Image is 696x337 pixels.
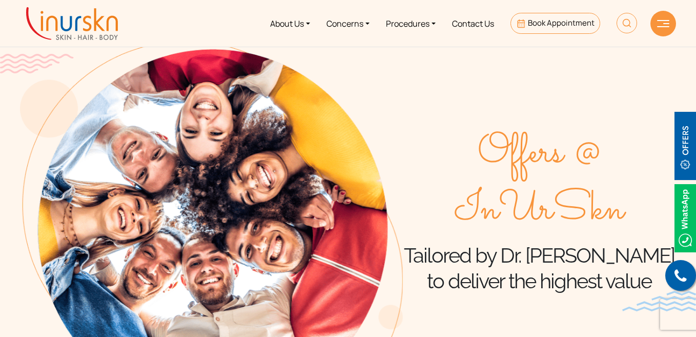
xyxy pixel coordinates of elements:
[378,4,444,43] a: Procedures
[403,125,676,239] span: Offers @ InUrSkn
[444,4,502,43] a: Contact Us
[318,4,378,43] a: Concerns
[617,13,637,33] img: HeaderSearch
[674,112,696,180] img: offerBt
[403,125,676,294] div: Tailored by Dr. [PERSON_NAME] to deliver the highest value
[510,13,600,34] a: Book Appointment
[26,7,118,40] img: inurskn-logo
[674,211,696,223] a: Whatsappicon
[674,184,696,252] img: Whatsappicon
[622,291,696,311] img: bluewave
[657,20,669,27] img: hamLine.svg
[262,4,318,43] a: About Us
[528,17,595,28] span: Book Appointment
